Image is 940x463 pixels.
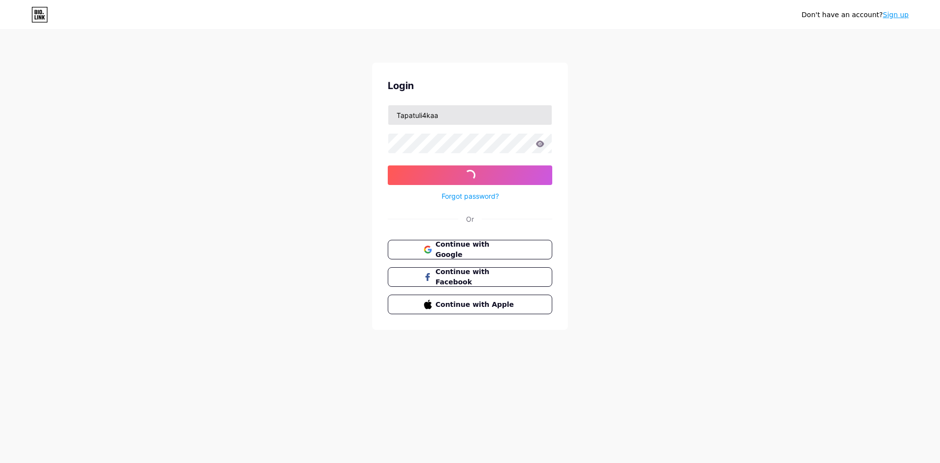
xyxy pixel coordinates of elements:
[436,239,517,260] span: Continue with Google
[466,214,474,224] div: Or
[801,10,909,20] div: Don't have an account?
[436,300,517,310] span: Continue with Apple
[388,240,552,259] button: Continue with Google
[388,105,552,125] input: Username
[442,191,499,201] a: Forgot password?
[388,267,552,287] button: Continue with Facebook
[883,11,909,19] a: Sign up
[436,267,517,287] span: Continue with Facebook
[388,295,552,314] button: Continue with Apple
[388,78,552,93] div: Login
